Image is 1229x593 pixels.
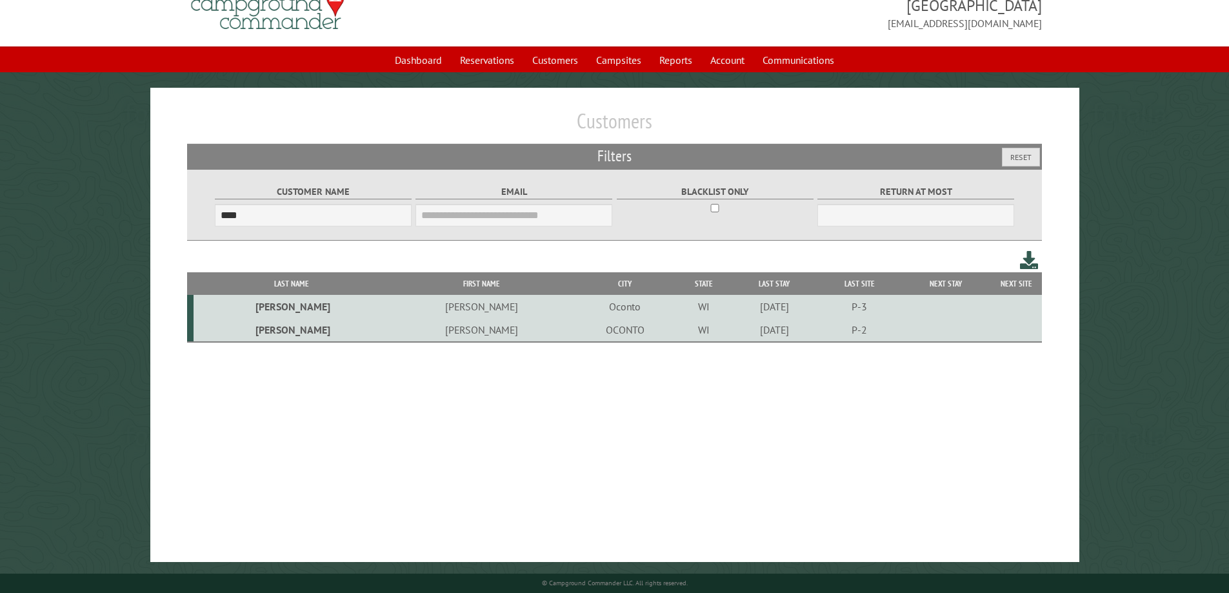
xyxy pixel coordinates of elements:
[574,318,676,342] td: OCONTO
[755,48,842,72] a: Communications
[901,272,990,295] th: Next Stay
[187,144,1043,168] h2: Filters
[574,295,676,318] td: Oconto
[194,318,390,342] td: [PERSON_NAME]
[817,272,902,295] th: Last Site
[194,295,390,318] td: [PERSON_NAME]
[1020,248,1039,272] a: Download this customer list (.csv)
[734,323,815,336] div: [DATE]
[817,318,902,342] td: P-2
[215,185,412,199] label: Customer Name
[676,318,731,342] td: WI
[588,48,649,72] a: Campsites
[390,318,574,342] td: [PERSON_NAME]
[734,300,815,313] div: [DATE]
[452,48,522,72] a: Reservations
[574,272,676,295] th: City
[415,185,612,199] label: Email
[817,295,902,318] td: P-3
[194,272,390,295] th: Last Name
[387,48,450,72] a: Dashboard
[732,272,817,295] th: Last Stay
[525,48,586,72] a: Customers
[617,185,814,199] label: Blacklist only
[676,295,731,318] td: WI
[390,272,574,295] th: First Name
[817,185,1014,199] label: Return at most
[390,295,574,318] td: [PERSON_NAME]
[703,48,752,72] a: Account
[1002,148,1040,166] button: Reset
[652,48,700,72] a: Reports
[676,272,731,295] th: State
[187,108,1043,144] h1: Customers
[990,272,1042,295] th: Next Site
[542,579,688,587] small: © Campground Commander LLC. All rights reserved.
